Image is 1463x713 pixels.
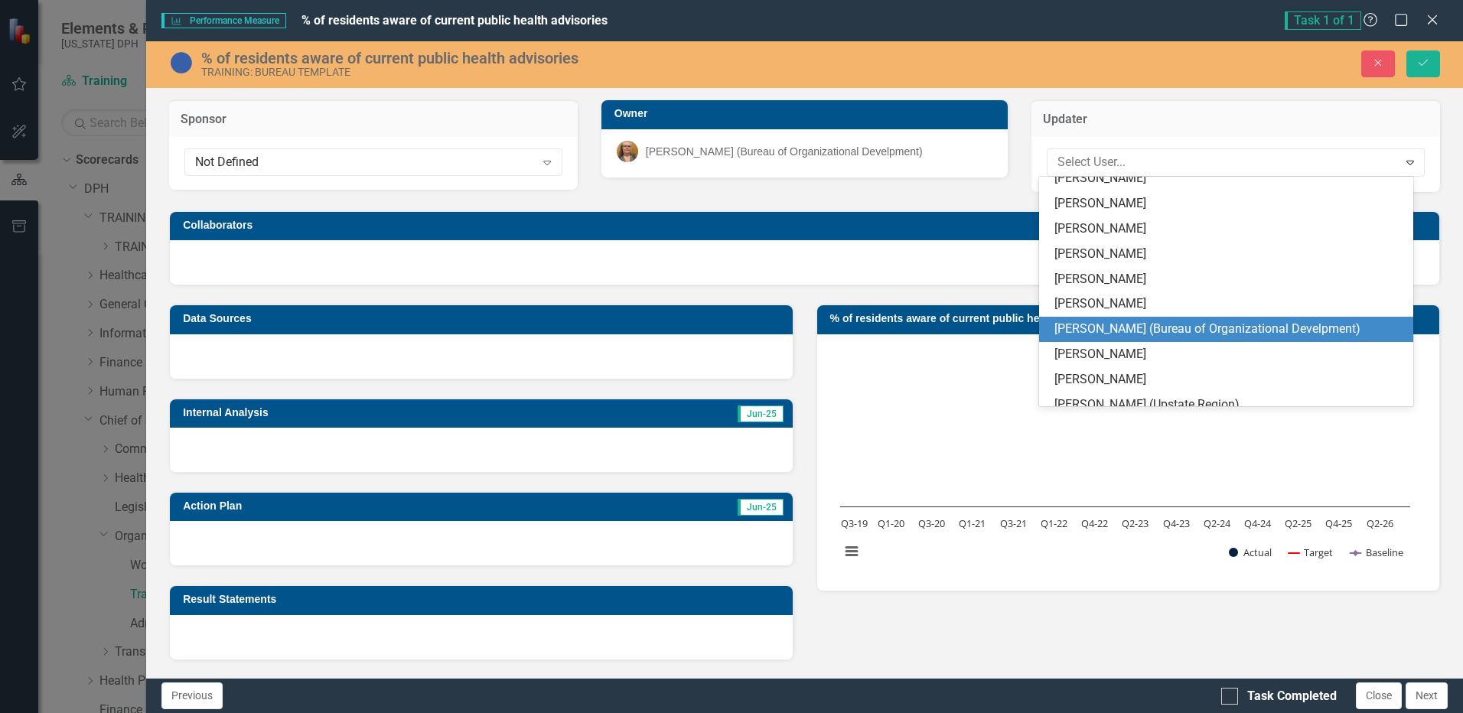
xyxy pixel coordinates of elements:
[738,405,784,422] span: Jun-25
[738,499,784,516] span: Jun-25
[1054,396,1404,414] div: [PERSON_NAME] (Upstate Region)
[878,516,904,530] text: Q1-20
[1054,220,1404,238] div: [PERSON_NAME]
[181,112,566,126] h3: Sponsor
[841,541,862,562] button: View chart menu, Chart
[1289,545,1334,559] button: Show Target
[195,154,535,171] div: Not Defined
[301,13,608,28] span: % of residents aware of current public health advisories
[1285,516,1311,530] text: Q2-25
[840,516,867,530] text: Q3-19
[646,144,923,159] div: [PERSON_NAME] (Bureau of Organizational Develpment)
[1054,246,1404,263] div: [PERSON_NAME]
[1247,688,1337,705] div: Task Completed
[614,108,1001,119] h3: Owner
[1054,271,1404,288] div: [PERSON_NAME]
[1285,11,1361,30] span: Task 1 of 1
[833,346,1418,575] svg: Interactive chart
[959,516,986,530] text: Q1-21
[1040,516,1067,530] text: Q1-22
[1081,516,1108,530] text: Q4-22
[1351,545,1404,559] button: Show Baseline
[1054,346,1404,363] div: [PERSON_NAME]
[183,594,784,605] h3: Result Statements
[1054,195,1404,213] div: [PERSON_NAME]
[201,67,884,78] div: TRAINING: BUREAU TEMPLATE
[183,220,1432,231] h3: Collaborators
[1054,321,1404,338] div: [PERSON_NAME] (Bureau of Organizational Develpment)
[183,407,569,418] h3: Internal Analysis
[1325,516,1352,530] text: Q4-25
[918,516,945,530] text: Q3-20
[1229,545,1272,559] button: Show Actual
[169,50,194,75] img: No Information
[201,50,884,67] div: % of residents aware of current public health advisories
[1244,516,1272,530] text: Q4-24
[1054,295,1404,313] div: [PERSON_NAME]
[183,313,784,324] h3: Data Sources
[161,682,223,709] button: Previous
[1054,170,1404,187] div: [PERSON_NAME]
[1356,682,1402,709] button: Close
[1043,112,1429,126] h3: Updater
[1054,371,1404,389] div: [PERSON_NAME]
[1366,516,1393,530] text: Q2-26
[1122,516,1149,530] text: Q2-23
[999,516,1026,530] text: Q3-21
[183,500,516,512] h3: Action Plan
[1203,516,1230,530] text: Q2-24
[617,141,638,162] img: Mary Ramirez
[833,346,1424,575] div: Chart. Highcharts interactive chart.
[161,13,285,28] span: Performance Measure
[1162,516,1189,530] text: Q4-23
[1406,682,1448,709] button: Next
[830,313,1432,324] h3: % of residents aware of current public health advisories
